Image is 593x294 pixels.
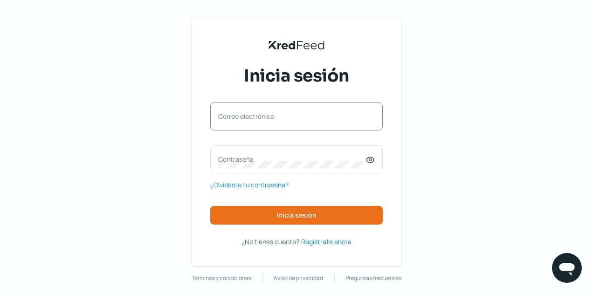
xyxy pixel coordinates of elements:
[210,179,289,191] a: ¿Olvidaste tu contraseña?
[244,64,349,88] span: Inicia sesión
[345,273,401,283] a: Preguntas frecuentes
[274,273,323,283] a: Aviso de privacidad
[276,212,317,219] span: Inicia sesión
[218,155,365,164] label: Contraseña
[241,237,299,246] span: ¿No tienes cuenta?
[218,112,365,121] label: Correo electrónico
[192,273,251,283] a: Términos y condiciones
[558,259,576,277] img: chatIcon
[210,206,383,225] button: Inicia sesión
[301,236,352,247] a: Regístrate ahora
